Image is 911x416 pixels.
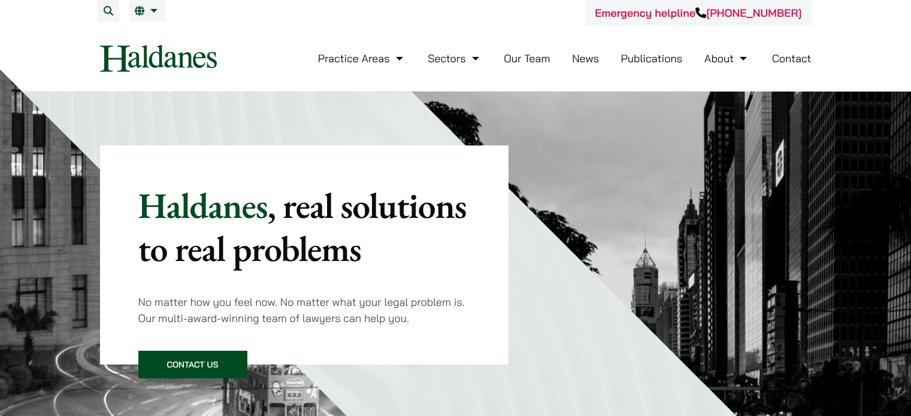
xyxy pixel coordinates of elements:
a: Contact [772,51,812,65]
a: Our Team [504,51,550,65]
a: Contact Us [138,351,247,378]
p: Haldanes [138,184,471,270]
img: Logo of Haldanes [100,45,217,72]
a: News [572,51,599,65]
a: Publications [621,51,683,65]
mark: , real solutions to real problems [138,182,467,272]
a: About [704,51,750,65]
a: EN [135,6,161,16]
a: Emergency helpline[PHONE_NUMBER] [595,6,801,20]
a: Sectors [428,51,482,65]
p: No matter how you feel now. No matter what your legal problem is. Our multi-award-winning team of... [138,294,471,326]
a: Practice Areas [318,51,406,65]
